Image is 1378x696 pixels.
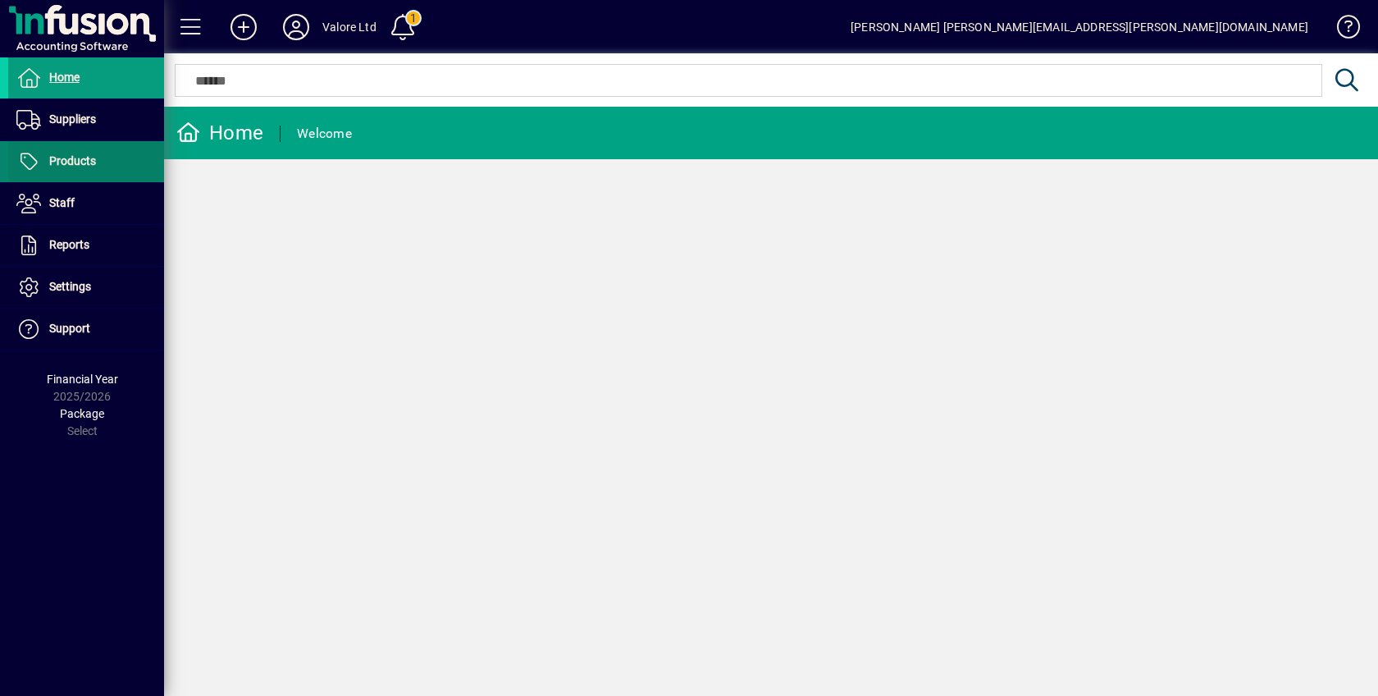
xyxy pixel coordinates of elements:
div: Welcome [297,121,352,147]
span: Settings [49,280,91,293]
a: Suppliers [8,99,164,140]
span: Financial Year [47,373,118,386]
div: Home [176,120,263,146]
span: Support [49,322,90,335]
a: Settings [8,267,164,308]
a: Products [8,141,164,182]
span: Suppliers [49,112,96,126]
span: Reports [49,238,89,251]
button: Profile [270,12,322,42]
span: Home [49,71,80,84]
a: Support [8,309,164,350]
span: Products [49,154,96,167]
button: Add [217,12,270,42]
a: Reports [8,225,164,266]
span: Package [60,407,104,420]
span: Staff [49,196,75,209]
div: Valore Ltd [322,14,376,40]
a: Knowledge Base [1325,3,1357,57]
a: Staff [8,183,164,224]
div: [PERSON_NAME] [PERSON_NAME][EMAIL_ADDRESS][PERSON_NAME][DOMAIN_NAME] [851,14,1308,40]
